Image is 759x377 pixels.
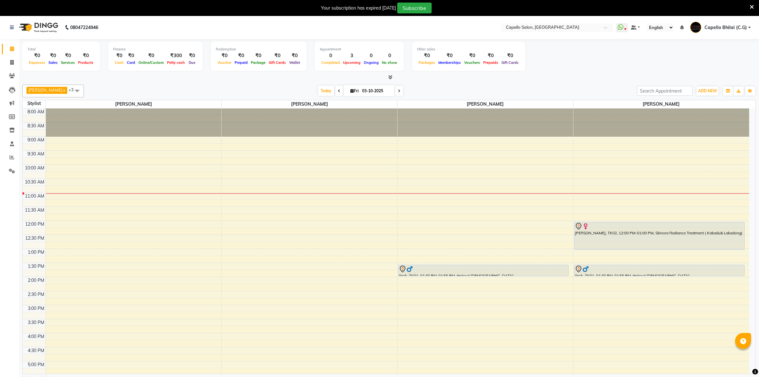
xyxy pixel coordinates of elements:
a: x [62,87,65,93]
div: Total [27,47,95,52]
div: Finance [113,47,198,52]
div: Your subscription has expired [DATE] [321,5,396,11]
div: Redemption [216,47,302,52]
div: Stylist [23,100,46,107]
span: Vouchers [463,60,482,65]
div: ₹0 [137,52,165,59]
div: 11:00 AM [24,193,46,200]
div: ₹0 [27,52,47,59]
div: ₹0 [125,52,137,59]
span: Voucher [216,60,233,65]
div: ₹0 [288,52,302,59]
span: Gift Cards [500,60,520,65]
div: ₹0 [500,52,520,59]
span: [PERSON_NAME] [28,87,62,93]
div: 3:00 PM [26,305,46,312]
span: Gift Cards [267,60,288,65]
span: Sales [47,60,59,65]
span: Fri [349,88,360,93]
div: ₹0 [59,52,77,59]
div: ₹0 [267,52,288,59]
div: ₹0 [186,52,198,59]
span: Package [249,60,267,65]
div: 2:00 PM [26,277,46,284]
span: Today [318,86,334,96]
div: Yash, TK01, 01:30 PM-01:55 PM, Haircut [DEMOGRAPHIC_DATA] [574,265,744,276]
div: 4:30 PM [26,347,46,354]
div: ₹0 [463,52,482,59]
div: [PERSON_NAME], TK02, 12:00 PM-01:00 PM, Skinora Radiance Treatment ( Kakadu& Lakadong) [574,222,744,250]
span: Services [59,60,77,65]
div: 11:30 AM [24,207,46,214]
div: 12:00 PM [24,221,46,228]
span: ADD NEW [698,88,717,93]
span: [PERSON_NAME] [46,100,222,108]
span: Prepaid [233,60,249,65]
div: 1:30 PM [26,263,46,270]
span: Completed [320,60,341,65]
div: 0 [320,52,341,59]
span: Prepaids [482,60,500,65]
div: 3:30 PM [26,319,46,326]
div: 5:00 PM [26,361,46,368]
div: ₹0 [216,52,233,59]
div: ₹0 [437,52,463,59]
div: 0 [362,52,380,59]
div: 1:00 PM [26,249,46,256]
div: Appointment [320,47,399,52]
span: Wallet [288,60,302,65]
span: Petty cash [165,60,186,65]
span: [PERSON_NAME] [398,100,573,108]
div: ₹0 [77,52,95,59]
span: Online/Custom [137,60,165,65]
div: 4:00 PM [26,333,46,340]
span: Ongoing [362,60,380,65]
div: 9:00 AM [26,137,46,143]
span: [PERSON_NAME] [573,100,749,108]
span: Upcoming [341,60,362,65]
div: 2:30 PM [26,291,46,298]
img: Capello Bhilai (C.G) [690,22,701,33]
div: 8:00 AM [26,109,46,115]
button: ADD NEW [697,87,719,95]
span: Packages [417,60,437,65]
span: [PERSON_NAME] [222,100,397,108]
div: Yash, TK01, 01:30 PM-01:55 PM, Haircut [DEMOGRAPHIC_DATA] [398,265,568,276]
div: 3 [341,52,362,59]
div: 10:30 AM [24,179,46,185]
span: Expenses [27,60,47,65]
b: 08047224946 [70,19,98,36]
div: ₹300 [165,52,186,59]
span: Memberships [437,60,463,65]
span: No show [380,60,399,65]
div: ₹0 [47,52,59,59]
div: ₹0 [482,52,500,59]
div: 9:30 AM [26,151,46,157]
span: Products [77,60,95,65]
img: logo [16,19,60,36]
div: ₹0 [417,52,437,59]
span: Capello Bhilai (C.G) [704,24,747,31]
div: ₹0 [233,52,249,59]
div: 12:30 PM [24,235,46,242]
div: 8:30 AM [26,123,46,129]
input: Search Appointment [637,86,693,96]
div: ₹0 [113,52,125,59]
button: Subscribe [397,3,432,13]
span: Due [187,60,197,65]
input: 2025-10-03 [360,86,392,96]
div: ₹0 [249,52,267,59]
div: 0 [380,52,399,59]
span: Card [125,60,137,65]
span: Cash [113,60,125,65]
div: Other sales [417,47,520,52]
span: +3 [69,87,78,92]
div: 10:00 AM [24,165,46,171]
